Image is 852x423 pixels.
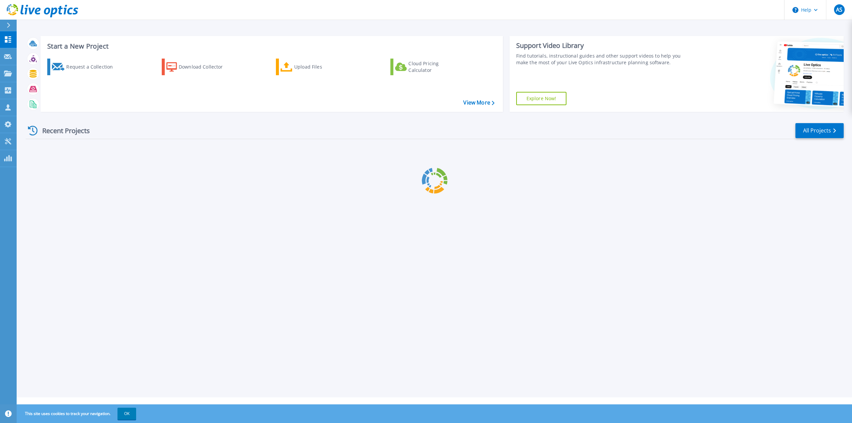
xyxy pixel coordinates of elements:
[836,7,842,12] span: AS
[47,43,494,50] h3: Start a New Project
[390,59,465,75] a: Cloud Pricing Calculator
[179,60,232,74] div: Download Collector
[162,59,236,75] a: Download Collector
[294,60,347,74] div: Upload Files
[516,41,689,50] div: Support Video Library
[276,59,350,75] a: Upload Files
[117,408,136,420] button: OK
[795,123,844,138] a: All Projects
[18,408,136,420] span: This site uses cookies to track your navigation.
[408,60,462,74] div: Cloud Pricing Calculator
[66,60,119,74] div: Request a Collection
[47,59,121,75] a: Request a Collection
[516,53,689,66] div: Find tutorials, instructional guides and other support videos to help you make the most of your L...
[516,92,567,105] a: Explore Now!
[463,100,494,106] a: View More
[26,122,99,139] div: Recent Projects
